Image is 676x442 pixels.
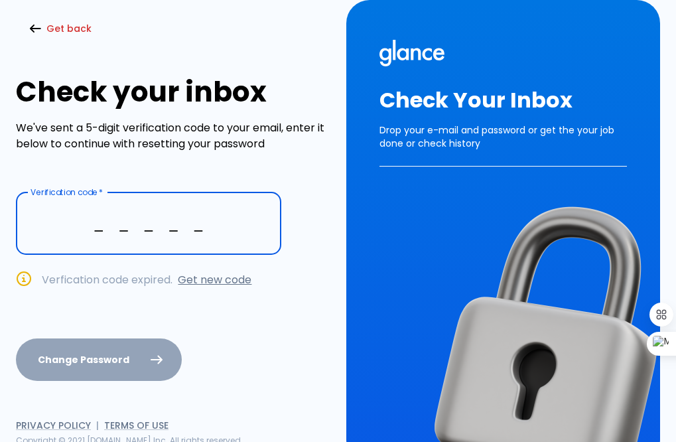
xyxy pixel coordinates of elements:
a: Privacy Policy [16,419,91,432]
h2: Check Your Inbox [379,88,628,113]
h1: Check your inbox [16,76,330,108]
span: | [96,419,99,432]
a: Terms of Use [104,419,169,432]
p: Drop your e-mail and password or get the your job done or check history [379,113,628,167]
button: Get back [16,15,107,42]
a: Get new code [178,272,251,287]
p: We've sent a 5-digit verification code to your email, enter it below to continue with resetting y... [16,120,330,152]
p: Verfication code expired. [42,272,330,288]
